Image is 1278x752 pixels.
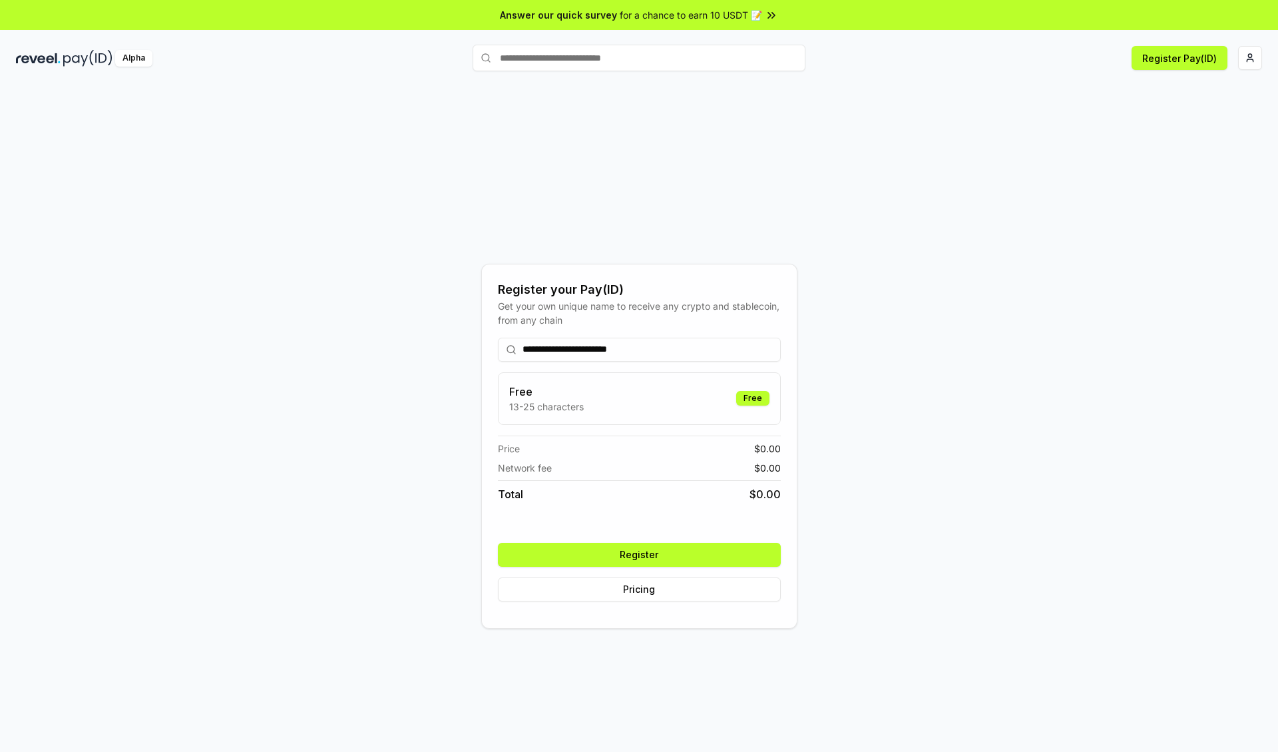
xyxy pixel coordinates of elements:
[500,8,617,22] span: Answer our quick survey
[498,543,781,567] button: Register
[498,299,781,327] div: Get your own unique name to receive any crypto and stablecoin, from any chain
[1132,46,1227,70] button: Register Pay(ID)
[498,461,552,475] span: Network fee
[498,486,523,502] span: Total
[736,391,769,406] div: Free
[498,442,520,456] span: Price
[498,577,781,601] button: Pricing
[115,50,152,67] div: Alpha
[498,280,781,299] div: Register your Pay(ID)
[749,486,781,502] span: $ 0.00
[63,50,112,67] img: pay_id
[754,461,781,475] span: $ 0.00
[754,442,781,456] span: $ 0.00
[620,8,762,22] span: for a chance to earn 10 USDT 📝
[509,400,584,414] p: 13-25 characters
[16,50,61,67] img: reveel_dark
[509,384,584,400] h3: Free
